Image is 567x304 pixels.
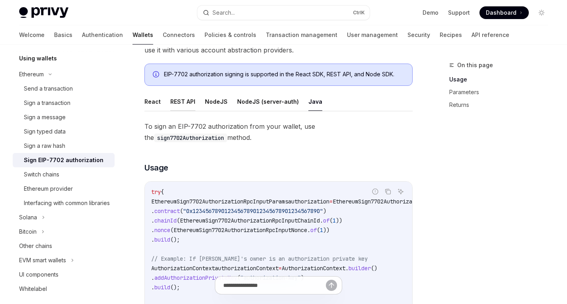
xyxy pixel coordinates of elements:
span: Dashboard [486,9,516,17]
span: "0x1234567890123456789012345678901234567890" [183,207,323,215]
span: ( [329,217,333,224]
svg: Info [153,71,161,79]
a: Security [407,25,430,45]
div: Whitelabel [19,284,47,294]
button: REST API [170,92,195,111]
a: Sign a message [13,110,115,124]
button: NodeJS (server-auth) [237,92,299,111]
code: sign7702Authorization [154,134,227,142]
span: . [320,217,323,224]
span: EthereumSign7702AuthorizationRpcInputNonce [173,227,307,234]
a: Switch chains [13,167,115,182]
span: AuthorizationContext [282,265,345,272]
span: ) [301,274,304,281]
span: . [345,265,349,272]
a: Support [448,9,470,17]
div: EIP-7702 authorization signing is supported in the React SDK, REST API, and Node SDK. [164,70,404,79]
div: Sign a raw hash [24,141,65,151]
a: Whitelabel [13,282,115,296]
div: Other chains [19,241,52,251]
a: UI components [13,267,115,282]
span: 1 [320,227,323,234]
div: UI components [19,270,58,279]
span: . [151,236,154,243]
span: { [161,188,164,196]
span: chainId [154,217,177,224]
div: Sign EIP-7702 authorization [24,155,103,165]
div: EVM smart wallets [19,256,66,265]
span: ( [170,227,173,234]
div: Bitcoin [19,227,37,236]
span: builder [349,265,371,272]
span: EthereumSign7702AuthorizationRpcInputParams [151,198,288,205]
span: authorization [288,198,329,205]
span: ( [237,274,240,281]
span: () [371,265,377,272]
div: Ethereum provider [24,184,73,194]
span: . [151,207,154,215]
span: try [151,188,161,196]
span: "authorization-key" [240,274,301,281]
span: Ctrl K [353,10,365,16]
span: EthereumSign7702AuthorizationRpcInputParams [333,198,470,205]
a: API reference [472,25,509,45]
div: Sign a message [24,112,66,122]
div: Search... [212,8,235,17]
span: EthereumSign7702AuthorizationRpcInputChainId [180,217,320,224]
a: Transaction management [266,25,337,45]
a: Sign typed data [13,124,115,139]
span: On this page [457,60,493,70]
span: (); [170,236,180,243]
a: Dashboard [479,6,529,19]
span: addAuthorizationPrivateKey [154,274,237,281]
a: Connectors [163,25,195,45]
button: Toggle dark mode [535,6,548,19]
span: 1 [333,217,336,224]
button: NodeJS [205,92,228,111]
a: Usage [449,73,554,86]
span: ) [323,207,326,215]
a: User management [347,25,398,45]
span: of [323,217,329,224]
a: Other chains [13,239,115,253]
img: light logo [19,7,68,18]
a: Wallets [132,25,153,45]
a: Authentication [82,25,123,45]
span: . [151,217,154,224]
button: Copy the contents from the code block [383,186,393,197]
button: Search...CtrlK [197,6,369,20]
a: Sign a transaction [13,96,115,110]
div: Switch chains [24,170,59,179]
span: . [307,227,310,234]
a: Welcome [19,25,45,45]
span: AuthorizationContext [151,265,215,272]
a: Returns [449,99,554,111]
span: authorizationContext [215,265,279,272]
a: Sign EIP-7702 authorization [13,153,115,167]
span: ( [317,227,320,234]
div: Sign typed data [24,127,66,136]
span: contract [154,207,180,215]
a: Policies & controls [205,25,256,45]
a: Sign a raw hash [13,139,115,153]
button: Report incorrect code [370,186,380,197]
button: Java [308,92,322,111]
span: Usage [144,162,168,173]
span: = [329,198,333,205]
span: )) [336,217,342,224]
a: Ethereum provider [13,182,115,196]
span: . [151,274,154,281]
button: React [144,92,161,111]
span: // Example: If [PERSON_NAME]'s owner is an authorization private key [151,255,368,262]
button: Send message [326,280,337,291]
a: Parameters [449,86,554,99]
span: = [279,265,282,272]
div: Ethereum [19,70,44,79]
a: Basics [54,25,72,45]
span: To sign an EIP-7702 authorization from your wallet, use the method. [144,121,413,143]
span: build [154,236,170,243]
span: of [310,227,317,234]
span: ( [180,207,183,215]
div: Send a transaction [24,84,73,93]
a: Recipes [440,25,462,45]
